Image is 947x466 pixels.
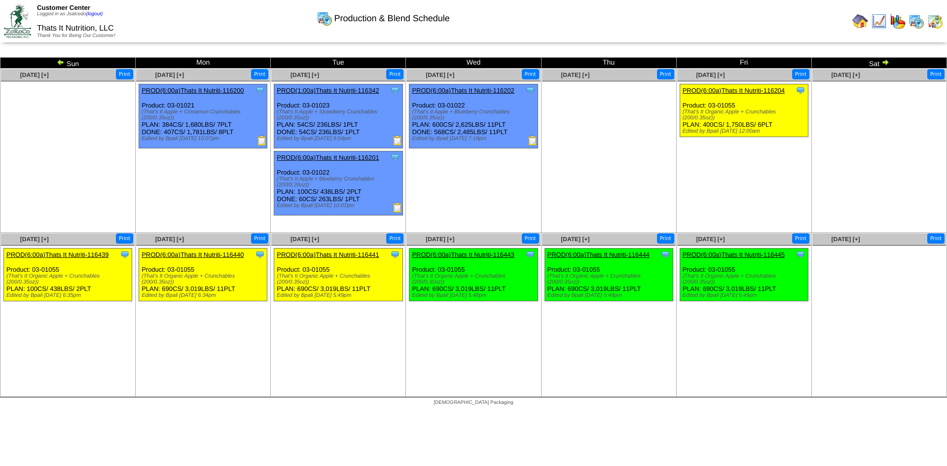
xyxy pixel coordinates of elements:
img: Tooltip [390,152,400,162]
a: [DATE] [+] [291,72,319,78]
a: [DATE] [+] [291,236,319,243]
img: Production Report [393,203,402,213]
span: [DATE] [+] [426,236,454,243]
img: Tooltip [796,250,805,259]
div: Edited by Bpali [DATE] 9:04pm [277,136,402,142]
img: graph.gif [890,13,906,29]
div: (That's It Organic Apple + Crunchables (200/0.35oz)) [142,273,267,285]
img: Production Report [528,136,538,145]
div: Edited by Bpali [DATE] 5:48pm [412,292,537,298]
img: Tooltip [255,250,265,259]
img: Tooltip [660,250,670,259]
a: [DATE] [+] [20,236,49,243]
a: [DATE] [+] [561,72,589,78]
div: (That's It Organic Apple + Crunchables (200/0.35oz)) [683,109,808,121]
div: Edited by Bpali [DATE] 10:07pm [142,136,267,142]
span: [DATE] [+] [155,72,184,78]
a: PROD(6:00a)Thats It Nutriti-116202 [412,87,514,94]
button: Print [116,233,133,244]
button: Print [927,69,945,79]
a: [DATE] [+] [832,236,860,243]
div: Edited by Bpali [DATE] 10:07pm [277,203,402,209]
img: home.gif [852,13,868,29]
div: Edited by Bpali [DATE] 5:48pm [547,292,673,298]
img: arrowleft.gif [57,58,65,66]
span: [DATE] [+] [696,236,725,243]
a: [DATE] [+] [155,236,184,243]
button: Print [657,69,674,79]
img: arrowright.gif [881,58,889,66]
div: Edited by Bpali [DATE] 12:00am [683,128,808,134]
button: Print [116,69,133,79]
td: Tue [271,58,406,69]
a: PROD(6:00a)Thats It Nutriti-116443 [412,251,514,258]
div: (That's It Apple + Blueberry Crunchables (200/0.35oz)) [412,109,537,121]
button: Print [927,233,945,244]
button: Print [792,69,809,79]
button: Print [522,69,539,79]
a: PROD(6:00a)Thats It Nutriti-116441 [277,251,379,258]
div: Product: 03-01023 PLAN: 54CS / 236LBS / 1PLT DONE: 54CS / 236LBS / 1PLT [274,84,402,148]
div: Product: 03-01055 PLAN: 400CS / 1,750LBS / 6PLT [680,84,808,137]
div: Product: 03-01055 PLAN: 690CS / 3,019LBS / 11PLT [680,249,808,301]
div: (That's It Organic Apple + Crunchables (200/0.35oz)) [412,273,537,285]
div: Edited by Bpali [DATE] 6:35pm [6,292,132,298]
button: Print [386,69,403,79]
div: Edited by Bpali [DATE] 5:49pm [277,292,402,298]
img: Tooltip [390,85,400,95]
span: Thank You for Being Our Customer! [37,33,115,38]
div: (That's It Apple + Strawberry Crunchables (200/0.35oz)) [277,109,402,121]
button: Print [251,233,268,244]
img: Production Report [257,136,267,145]
td: Thu [541,58,676,69]
a: [DATE] [+] [832,72,860,78]
img: calendarinout.gif [927,13,943,29]
button: Print [522,233,539,244]
a: PROD(6:00a)Thats It Nutriti-116204 [683,87,785,94]
img: Tooltip [525,250,535,259]
span: Production & Blend Schedule [334,13,450,24]
a: PROD(6:00a)Thats It Nutriti-116201 [277,154,379,161]
span: [DATE] [+] [696,72,725,78]
div: (That's It Organic Apple + Crunchables (200/0.35oz)) [683,273,808,285]
div: Edited by Bpali [DATE] 5:49pm [683,292,808,298]
div: (That's It Organic Apple + Crunchables (200/0.35oz)) [277,273,402,285]
button: Print [657,233,674,244]
img: calendarprod.gif [909,13,924,29]
td: Wed [406,58,541,69]
a: [DATE] [+] [561,236,589,243]
div: Product: 03-01021 PLAN: 384CS / 1,680LBS / 7PLT DONE: 407CS / 1,781LBS / 8PLT [139,84,267,148]
img: line_graph.gif [871,13,887,29]
td: Fri [676,58,811,69]
img: Tooltip [796,85,805,95]
a: (logout) [86,11,103,17]
a: PROD(6:00a)Thats It Nutriti-116440 [142,251,244,258]
a: [DATE] [+] [426,72,454,78]
div: (That's It Apple + Blueberry Crunchables (200/0.35oz)) [277,176,402,188]
div: Edited by Bpali [DATE] 6:34pm [142,292,267,298]
button: Print [251,69,268,79]
span: [DEMOGRAPHIC_DATA] Packaging [434,400,513,405]
img: Production Report [393,136,402,145]
span: Logged in as Jsalcedo [37,11,103,17]
div: (That's It Organic Apple + Crunchables (200/0.35oz)) [6,273,132,285]
a: [DATE] [+] [20,72,49,78]
div: Product: 03-01022 PLAN: 100CS / 438LBS / 2PLT DONE: 60CS / 263LBS / 1PLT [274,151,402,215]
button: Print [386,233,403,244]
img: Tooltip [525,85,535,95]
div: Product: 03-01055 PLAN: 690CS / 3,019LBS / 11PLT [545,249,673,301]
img: calendarprod.gif [317,10,332,26]
a: PROD(6:00a)Thats It Nutriti-116444 [547,251,650,258]
img: Tooltip [390,250,400,259]
div: (That's It Organic Apple + Crunchables (200/0.35oz)) [547,273,673,285]
div: Product: 03-01055 PLAN: 690CS / 3,019LBS / 11PLT [409,249,538,301]
div: Product: 03-01055 PLAN: 100CS / 438LBS / 2PLT [4,249,132,301]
